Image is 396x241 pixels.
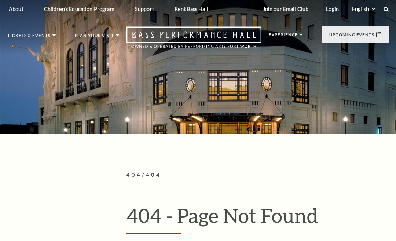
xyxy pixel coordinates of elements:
h1: 404 - Page Not Found [126,204,389,234]
span: 404 [126,172,142,178]
span: 404 [146,172,161,178]
p: Children's Education Program [44,6,114,12]
select: Select: [351,6,377,12]
p: Upcoming Events [329,33,374,41]
p: About [9,6,23,12]
p: Rent Bass Hall [175,6,208,12]
p: Tickets & Events [7,33,51,41]
p: Experience [269,33,298,41]
p: / [126,171,389,180]
p: Plan Your Visit [75,33,114,41]
p: Support [135,6,154,12]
